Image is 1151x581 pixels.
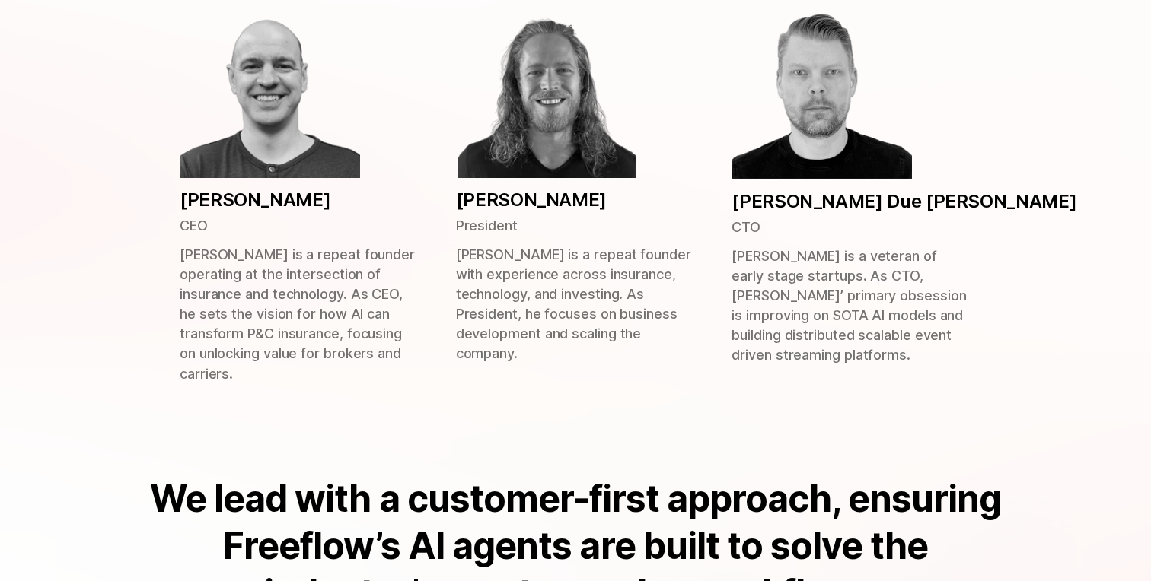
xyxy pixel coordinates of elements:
p: [PERSON_NAME] is a veteran of early stage startups. As CTO, [PERSON_NAME]’ primary obsession is i... [732,246,971,366]
p: CEO [180,216,208,236]
p: [PERSON_NAME] Due [PERSON_NAME] [732,189,1076,214]
p: [PERSON_NAME] [180,187,331,213]
p: [PERSON_NAME] is a repeat founder with experience across insurance, technology, and investing. As... [456,245,696,364]
p: CTO [732,217,760,237]
p: [PERSON_NAME] is a repeat founder operating at the intersection of insurance and technology. As C... [180,245,419,384]
p: [PERSON_NAME] [456,187,607,213]
p: President [456,216,518,236]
